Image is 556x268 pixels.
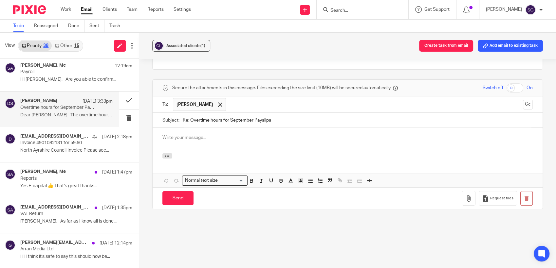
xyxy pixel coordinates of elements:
[162,191,194,205] input: Send
[182,176,248,186] div: Search for option
[527,85,533,91] span: On
[20,134,89,139] h4: [EMAIL_ADDRESS][DOMAIN_NAME]
[13,20,29,32] a: To do
[20,77,132,82] p: Hi [PERSON_NAME], Are you able to confirm...
[172,85,391,91] span: Secure the attachments in this message. Files exceeding the size limit (10MB) will be secured aut...
[89,20,104,32] a: Sent
[34,20,63,32] a: Reassigned
[74,43,79,48] div: 15
[102,134,132,140] p: [DATE] 2:18pm
[483,85,503,91] span: Switch off
[486,6,522,13] p: [PERSON_NAME]
[20,148,132,153] p: North Ayrshire Council Invoice Please see...
[102,6,117,13] a: Clients
[5,63,15,73] img: svg%3E
[20,140,110,146] p: Invoice 4901082131 for 59.60
[5,205,15,215] img: svg%3E
[52,41,82,51] a: Other15
[523,100,533,109] button: Cc
[100,240,132,246] p: [DATE] 12:14pm
[61,6,71,13] a: Work
[5,169,15,179] img: svg%3E
[479,191,517,206] button: Request files
[102,169,132,176] p: [DATE] 1:47pm
[162,117,179,124] label: Subject:
[478,40,543,52] button: Add email to existing task
[330,8,389,14] input: Search
[200,44,205,48] span: (1)
[20,169,66,175] h4: [PERSON_NAME], Me
[102,205,132,211] p: [DATE] 1:35pm
[525,5,536,15] img: svg%3E
[490,196,513,201] span: Request files
[5,42,15,49] span: View
[20,105,94,110] p: Overtime hours for September Payslips
[20,219,132,224] p: [PERSON_NAME], As far as I know all is done...
[81,6,93,13] a: Email
[424,7,450,12] span: Get Support
[220,177,243,184] input: Search for option
[5,240,15,250] img: svg%3E
[174,6,191,13] a: Settings
[20,112,113,118] p: Dear [PERSON_NAME] The overtime hours for this...
[176,101,213,108] span: [PERSON_NAME]
[20,240,89,245] h4: [PERSON_NAME][EMAIL_ADDRESS][DOMAIN_NAME]
[19,41,52,51] a: Priority38
[154,41,164,51] img: svg%3E
[20,211,110,217] p: VAT Return
[162,101,170,108] label: To:
[20,176,110,181] p: Reports
[115,63,132,69] p: 12:19am
[20,183,132,189] p: Yes E-capital 👍 That’s great thanks...
[127,6,138,13] a: Team
[109,20,125,32] a: Trash
[184,177,219,184] span: Normal text size
[20,254,132,260] p: Hi I think it's safe to say this should now be...
[20,205,91,210] h4: [EMAIL_ADDRESS][DOMAIN_NAME], Me
[5,134,15,144] img: svg%3E
[13,5,46,14] img: Pixie
[20,69,110,75] p: Payroll
[20,98,57,104] h4: [PERSON_NAME]
[166,44,205,48] span: Associated clients
[20,246,110,252] p: Arran Media Ltd
[68,20,84,32] a: Done
[20,63,66,68] h4: [PERSON_NAME], Me
[43,43,48,48] div: 38
[147,6,164,13] a: Reports
[152,40,210,52] button: Associated clients(1)
[5,98,15,109] img: svg%3E
[419,40,473,52] button: Create task from email
[83,98,113,105] p: [DATE] 3:33pm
